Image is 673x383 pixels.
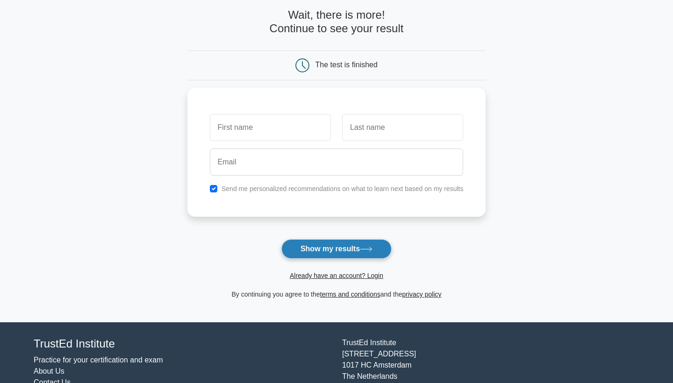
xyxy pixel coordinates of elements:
div: By continuing you agree to the and the [182,289,492,300]
input: Last name [342,114,463,141]
input: Email [210,149,464,176]
input: First name [210,114,331,141]
div: The test is finished [315,61,378,69]
a: terms and conditions [320,291,380,298]
button: Show my results [281,239,392,259]
a: privacy policy [402,291,442,298]
label: Send me personalized recommendations on what to learn next based on my results [222,185,464,192]
h4: TrustEd Institute [34,337,331,351]
a: About Us [34,367,64,375]
a: Already have an account? Login [290,272,383,279]
a: Practice for your certification and exam [34,356,163,364]
h4: Wait, there is more! Continue to see your result [187,8,486,35]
